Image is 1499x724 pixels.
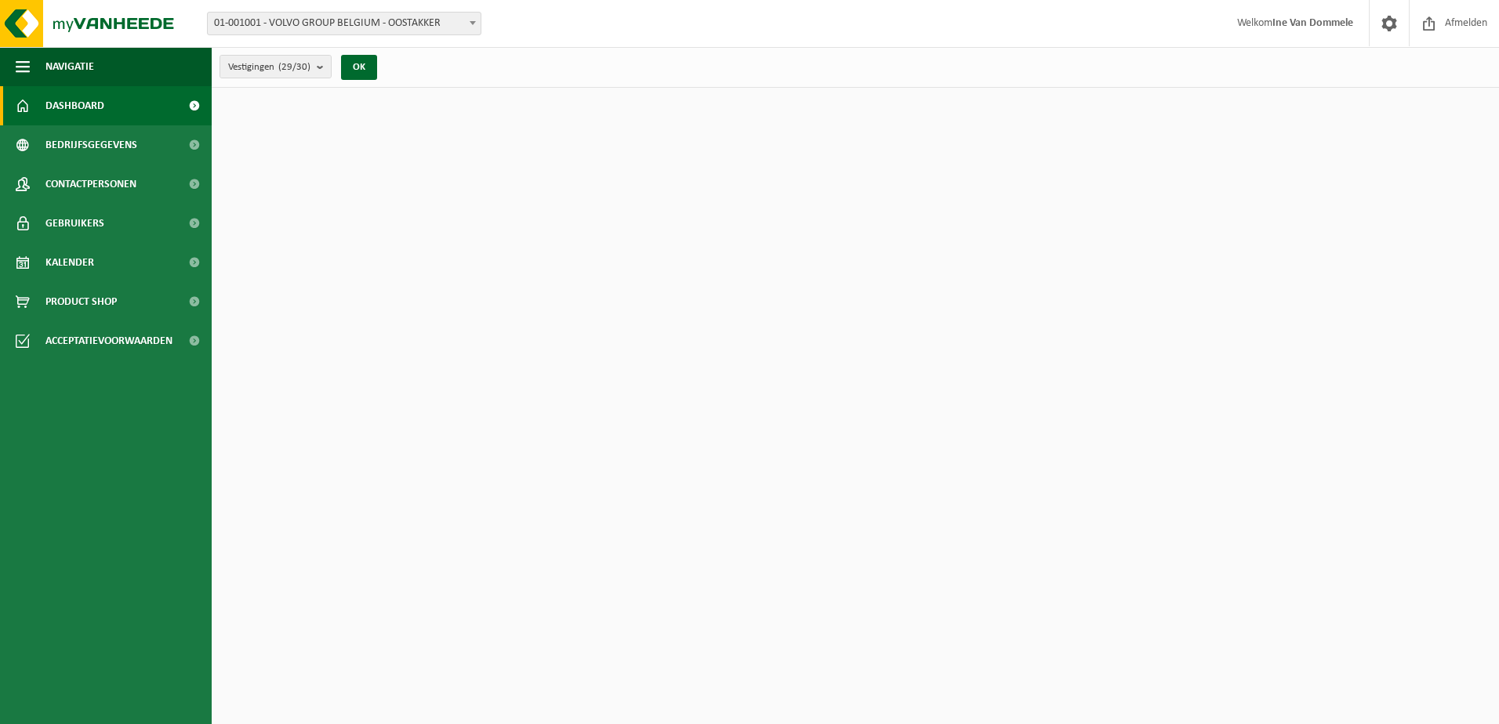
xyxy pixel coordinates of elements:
[45,243,94,282] span: Kalender
[1272,17,1353,29] strong: Ine Van Dommele
[208,13,481,34] span: 01-001001 - VOLVO GROUP BELGIUM - OOSTAKKER
[278,62,310,72] count: (29/30)
[45,86,104,125] span: Dashboard
[45,47,94,86] span: Navigatie
[45,125,137,165] span: Bedrijfsgegevens
[220,55,332,78] button: Vestigingen(29/30)
[207,12,481,35] span: 01-001001 - VOLVO GROUP BELGIUM - OOSTAKKER
[45,321,172,360] span: Acceptatievoorwaarden
[45,204,104,243] span: Gebruikers
[45,282,117,321] span: Product Shop
[228,56,310,79] span: Vestigingen
[341,55,377,80] button: OK
[45,165,136,204] span: Contactpersonen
